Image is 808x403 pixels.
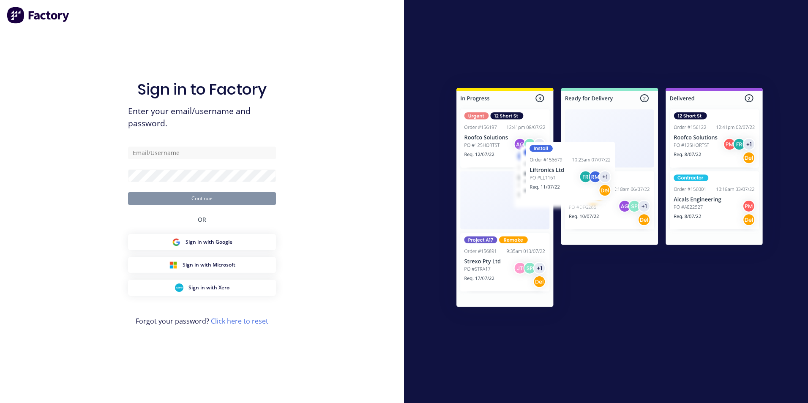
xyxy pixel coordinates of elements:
h1: Sign in to Factory [137,80,267,98]
span: Sign in with Microsoft [183,261,235,269]
span: Sign in with Google [186,238,232,246]
button: Microsoft Sign inSign in with Microsoft [128,257,276,273]
button: Google Sign inSign in with Google [128,234,276,250]
img: Sign in [438,71,781,327]
input: Email/Username [128,147,276,159]
img: Google Sign in [172,238,180,246]
a: Click here to reset [211,316,268,326]
button: Continue [128,192,276,205]
img: Factory [7,7,70,24]
img: Microsoft Sign in [169,261,177,269]
img: Xero Sign in [175,283,183,292]
button: Xero Sign inSign in with Xero [128,280,276,296]
span: Enter your email/username and password. [128,105,276,130]
div: OR [198,205,206,234]
span: Sign in with Xero [188,284,229,291]
span: Forgot your password? [136,316,268,326]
